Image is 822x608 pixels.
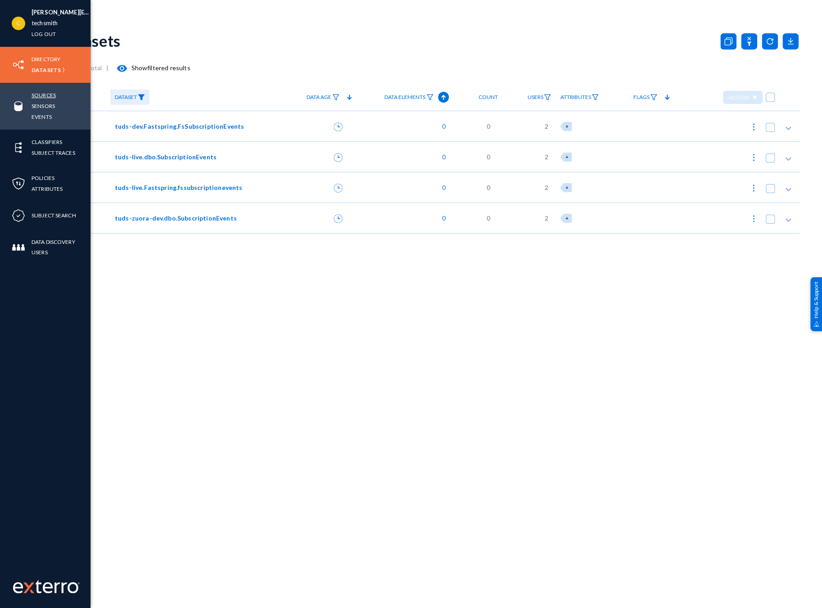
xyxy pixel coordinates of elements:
[32,65,61,75] a: Datasets
[479,94,498,100] span: Count
[12,17,25,30] img: 1687c577c4dc085bd5ba4471514e2ea1
[32,54,60,64] a: Directory
[12,209,25,222] img: icon-compliance.svg
[115,152,217,162] span: tuds-live.dbo.SubscriptionEvents
[380,90,438,105] a: Data Elements
[302,90,344,105] a: Data Age
[115,122,244,131] span: tuds-dev.Fastspring.FsSubscriptionEvents
[523,90,556,105] a: Users
[32,7,90,18] li: [PERSON_NAME][EMAIL_ADDRESS][DOMAIN_NAME]
[12,141,25,154] img: icon-elements.svg
[23,582,34,593] img: exterro-logo.svg
[384,94,425,100] span: Data Elements
[565,123,568,129] span: +
[438,183,446,192] span: 0
[544,183,548,192] span: 2
[117,63,127,74] mat-icon: visibility
[565,154,568,160] span: +
[332,94,339,100] img: icon-filter.svg
[628,90,662,105] a: Flags
[813,321,819,327] img: help_support.svg
[115,183,243,192] span: tuds-live.Fastspring.fssubscriptionevents
[13,580,80,593] img: exterro-work-mark.svg
[556,90,603,105] a: Attributes
[32,112,52,122] a: Events
[32,137,62,147] a: Classifiers
[12,241,25,254] img: icon-members.svg
[106,64,108,72] span: |
[438,152,446,162] span: 0
[544,94,551,100] img: icon-filter.svg
[108,64,190,72] span: Show filtered results
[110,90,149,105] a: Dataset
[749,153,758,162] img: icon-more.svg
[486,183,490,192] span: 0
[544,152,548,162] span: 2
[565,215,568,221] span: +
[115,94,137,100] span: Dataset
[438,122,446,131] span: 0
[749,184,758,193] img: icon-more.svg
[138,94,145,100] img: icon-filter-filled.svg
[486,122,490,131] span: 0
[12,58,25,72] img: icon-inventory.svg
[32,148,75,158] a: Subject Traces
[32,184,63,194] a: Attributes
[749,122,758,131] img: icon-more.svg
[115,213,237,223] span: tuds-zuora-dev.dbo.SubscriptionEvents
[810,277,822,331] div: Help & Support
[592,94,599,100] img: icon-filter.svg
[32,18,58,28] a: techsmith
[426,94,434,100] img: icon-filter.svg
[307,94,331,100] span: Data Age
[32,101,55,111] a: Sensors
[32,90,56,100] a: Sources
[527,94,543,100] span: Users
[12,177,25,190] img: icon-policies.svg
[438,213,446,223] span: 0
[633,94,649,100] span: Flags
[12,99,25,113] img: icon-sources.svg
[650,94,657,100] img: icon-filter.svg
[544,122,548,131] span: 2
[486,152,490,162] span: 0
[544,213,548,223] span: 2
[560,94,591,100] span: Attributes
[486,213,490,223] span: 0
[565,185,568,190] span: +
[32,237,90,257] a: Data Discovery Users
[32,29,56,39] a: Log out
[749,214,758,223] img: icon-more.svg
[32,210,76,221] a: Subject Search
[32,173,54,183] a: Policies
